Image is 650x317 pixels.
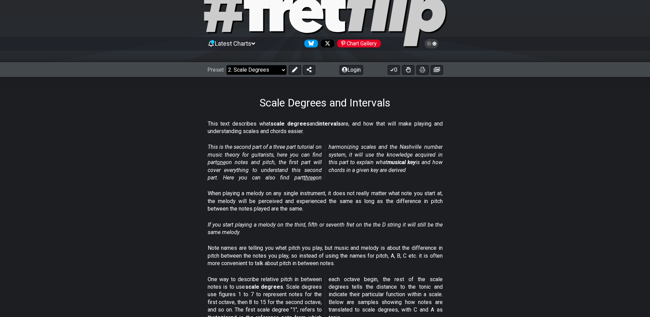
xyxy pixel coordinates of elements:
em: This is the second part of a three part tutorial on music theory for guitarists, here you can fin... [208,144,443,181]
span: Latest Charts [215,40,251,47]
span: three [304,174,316,181]
button: Share Preset [303,65,315,75]
a: #fretflip at Pinterest [334,40,381,47]
span: Toggle light / dark theme [428,41,435,47]
strong: scale degrees [271,120,309,127]
button: 0 [388,65,400,75]
p: Note names are telling you what pitch you play, but music and melody is about the difference in p... [208,244,443,267]
span: one [217,159,226,165]
em: If you start playing a melody on the third, fifth or seventh fret on the the D string it will sti... [208,221,443,235]
button: Print [416,65,429,75]
h1: Scale Degrees and Intervals [260,96,390,109]
div: Chart Gallery [337,40,381,47]
p: This text describes what and are, and how that will make playing and understanding scales and cho... [208,120,443,135]
select: Preset [226,65,287,75]
p: When playing a melody on any single instrument, it does not really matter what note you start at,... [208,190,443,213]
button: Create image [431,65,443,75]
strong: scale degrees [245,284,283,290]
a: Follow #fretflip at X [318,40,334,47]
button: Toggle Dexterity for all fretkits [402,65,414,75]
a: Follow #fretflip at Bluesky [302,40,318,47]
button: Login [340,65,363,75]
span: Preset [207,67,224,73]
strong: intervals [318,120,341,127]
strong: musical key [387,159,416,165]
button: Edit Preset [289,65,301,75]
